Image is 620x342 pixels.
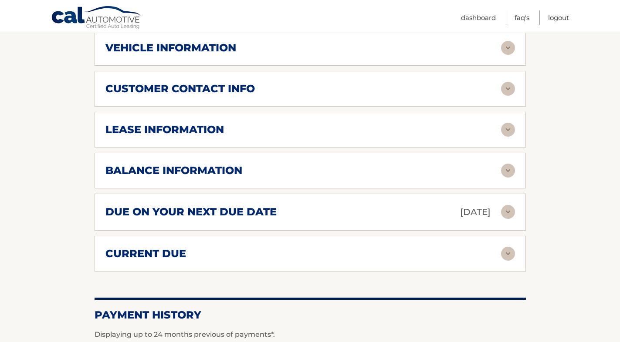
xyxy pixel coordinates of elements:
[461,10,496,25] a: Dashboard
[51,6,142,31] a: Cal Automotive
[501,123,515,137] img: accordion-rest.svg
[548,10,569,25] a: Logout
[105,247,186,260] h2: current due
[105,205,277,218] h2: due on your next due date
[460,205,491,220] p: [DATE]
[515,10,529,25] a: FAQ's
[95,329,526,340] p: Displaying up to 24 months previous of payments*.
[501,164,515,178] img: accordion-rest.svg
[95,308,526,322] h2: Payment History
[105,41,236,54] h2: vehicle information
[105,164,242,177] h2: balance information
[105,82,255,95] h2: customer contact info
[501,41,515,55] img: accordion-rest.svg
[501,82,515,96] img: accordion-rest.svg
[501,205,515,219] img: accordion-rest.svg
[501,247,515,261] img: accordion-rest.svg
[105,123,224,136] h2: lease information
